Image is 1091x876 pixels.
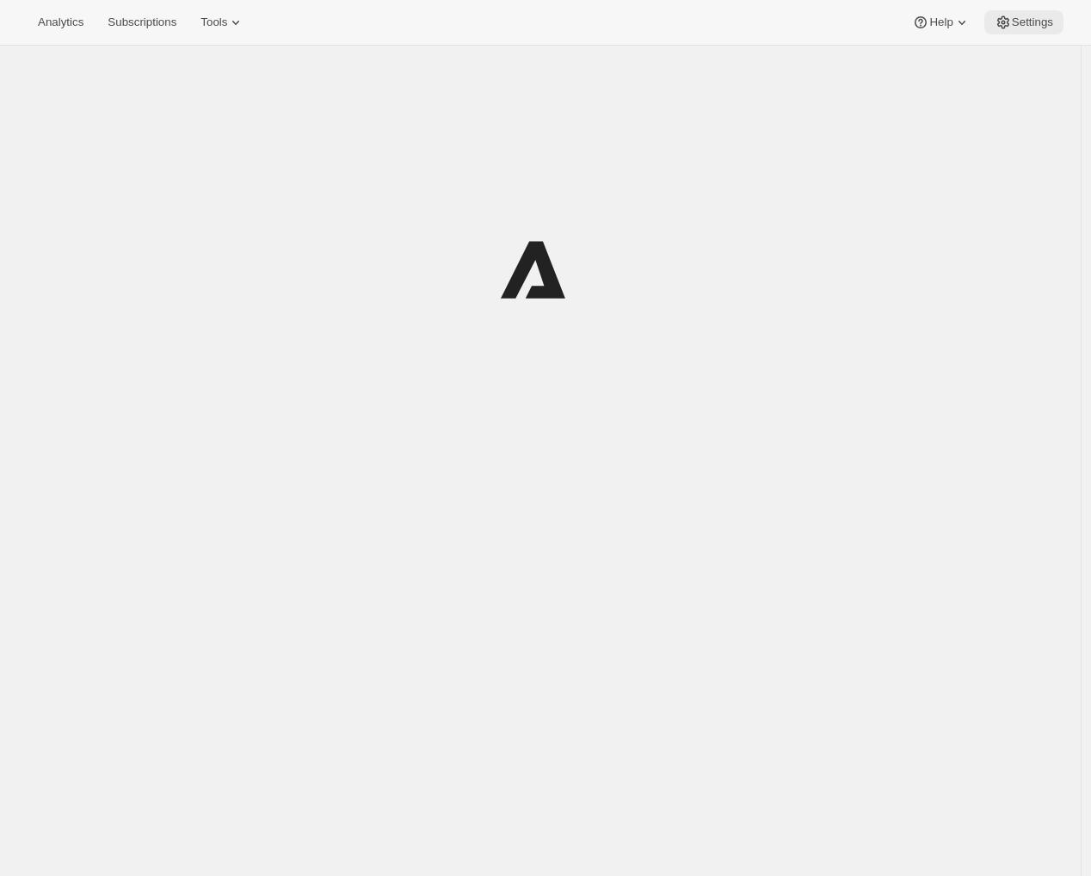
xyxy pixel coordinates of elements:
button: Analytics [28,10,94,34]
span: Help [929,15,952,29]
button: Settings [984,10,1063,34]
span: Analytics [38,15,83,29]
button: Subscriptions [97,10,187,34]
button: Help [902,10,980,34]
span: Subscriptions [108,15,176,29]
button: Tools [190,10,255,34]
span: Tools [200,15,227,29]
span: Settings [1012,15,1053,29]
